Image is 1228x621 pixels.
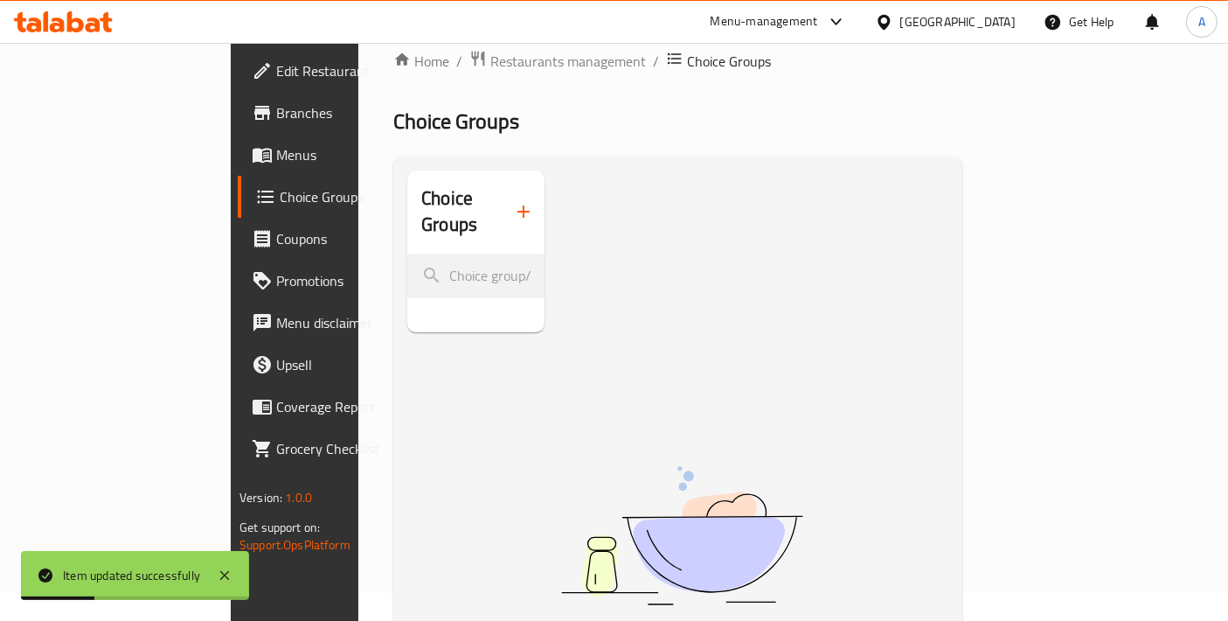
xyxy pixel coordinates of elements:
[421,185,503,238] h2: Choice Groups
[238,386,436,428] a: Coverage Report
[238,344,436,386] a: Upsell
[711,11,818,32] div: Menu-management
[238,302,436,344] a: Menu disclaimer
[900,12,1016,31] div: [GEOGRAPHIC_DATA]
[285,486,312,509] span: 1.0.0
[238,176,436,218] a: Choice Groups
[1198,12,1205,31] span: A
[238,218,436,260] a: Coupons
[276,228,422,249] span: Coupons
[280,186,422,207] span: Choice Groups
[276,354,422,375] span: Upsell
[393,101,519,141] span: Choice Groups
[407,254,545,298] input: search
[238,50,436,92] a: Edit Restaurant
[238,134,436,176] a: Menus
[653,51,659,72] li: /
[490,51,646,72] span: Restaurants management
[469,50,646,73] a: Restaurants management
[393,50,962,73] nav: breadcrumb
[276,144,422,165] span: Menus
[276,312,422,333] span: Menu disclaimer
[276,270,422,291] span: Promotions
[238,92,436,134] a: Branches
[63,566,200,585] div: Item updated successfully
[687,51,771,72] span: Choice Groups
[276,60,422,81] span: Edit Restaurant
[276,438,422,459] span: Grocery Checklist
[456,51,462,72] li: /
[276,102,422,123] span: Branches
[239,486,282,509] span: Version:
[239,516,320,539] span: Get support on:
[238,428,436,470] a: Grocery Checklist
[276,396,422,417] span: Coverage Report
[238,260,436,302] a: Promotions
[239,534,350,556] a: Support.OpsPlatform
